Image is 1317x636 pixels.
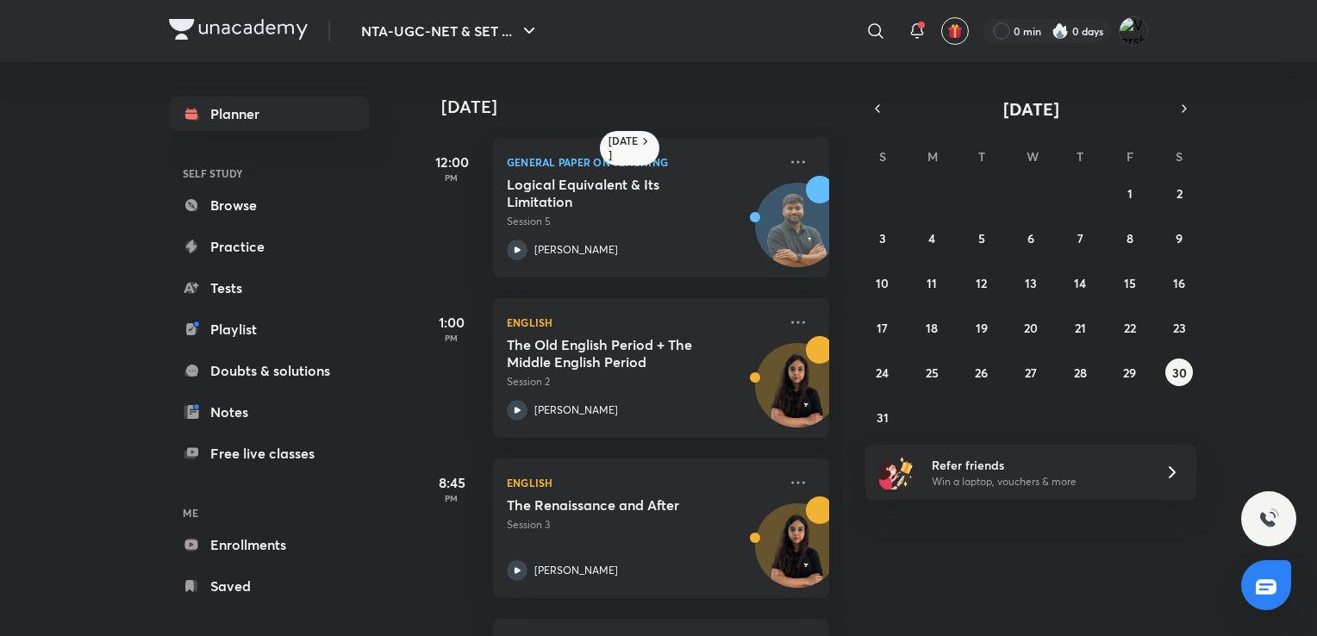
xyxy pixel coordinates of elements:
button: August 11, 2025 [918,269,946,296]
abbr: Wednesday [1027,148,1039,165]
button: August 12, 2025 [968,269,996,296]
img: referral [879,455,914,489]
abbr: August 9, 2025 [1176,230,1183,246]
a: Company Logo [169,19,308,44]
abbr: August 17, 2025 [877,320,888,336]
a: Planner [169,97,369,131]
abbr: Saturday [1176,148,1183,165]
abbr: August 7, 2025 [1077,230,1083,246]
img: Avatar [756,352,839,435]
abbr: August 13, 2025 [1025,275,1037,291]
button: August 19, 2025 [968,314,996,341]
h6: Refer friends [932,456,1144,474]
button: August 30, 2025 [1165,359,1193,386]
abbr: August 18, 2025 [926,320,938,336]
button: NTA-UGC-NET & SET ... [351,14,550,48]
abbr: August 3, 2025 [879,230,886,246]
button: August 10, 2025 [869,269,896,296]
p: PM [417,493,486,503]
p: General Paper on Teaching [507,152,777,172]
abbr: August 10, 2025 [876,275,889,291]
h6: [DATE] [609,134,639,162]
button: August 7, 2025 [1066,224,1094,252]
button: August 26, 2025 [968,359,996,386]
button: August 14, 2025 [1066,269,1094,296]
abbr: August 14, 2025 [1074,275,1086,291]
h4: [DATE] [441,97,846,117]
button: August 4, 2025 [918,224,946,252]
p: Session 2 [507,374,777,390]
p: Session 5 [507,214,777,229]
abbr: August 24, 2025 [876,365,889,381]
h6: ME [169,498,369,527]
p: [PERSON_NAME] [534,563,618,578]
a: Browse [169,188,369,222]
p: PM [417,172,486,183]
button: August 6, 2025 [1017,224,1045,252]
h5: The Renaissance and After [507,496,721,514]
h5: The Old English Period + The Middle English Period [507,336,721,371]
button: August 23, 2025 [1165,314,1193,341]
abbr: August 25, 2025 [926,365,939,381]
abbr: August 23, 2025 [1173,320,1186,336]
abbr: August 5, 2025 [978,230,985,246]
abbr: August 27, 2025 [1025,365,1037,381]
abbr: August 4, 2025 [928,230,935,246]
p: PM [417,333,486,343]
h6: SELF STUDY [169,159,369,188]
abbr: Tuesday [978,148,985,165]
button: August 27, 2025 [1017,359,1045,386]
button: August 24, 2025 [869,359,896,386]
a: Saved [169,569,369,603]
button: August 5, 2025 [968,224,996,252]
button: August 8, 2025 [1116,224,1144,252]
abbr: Thursday [1077,148,1083,165]
button: August 28, 2025 [1066,359,1094,386]
abbr: August 19, 2025 [976,320,988,336]
img: Varsha V [1119,16,1148,46]
button: August 13, 2025 [1017,269,1045,296]
button: August 1, 2025 [1116,179,1144,207]
a: Playlist [169,312,369,346]
img: avatar [947,23,963,39]
abbr: August 31, 2025 [877,409,889,426]
abbr: August 29, 2025 [1123,365,1136,381]
h5: 8:45 [417,472,486,493]
abbr: August 8, 2025 [1127,230,1133,246]
abbr: Monday [927,148,938,165]
abbr: August 16, 2025 [1173,275,1185,291]
abbr: August 30, 2025 [1172,365,1187,381]
h5: 1:00 [417,312,486,333]
button: avatar [941,17,969,45]
button: August 31, 2025 [869,403,896,431]
abbr: August 15, 2025 [1124,275,1136,291]
abbr: August 11, 2025 [927,275,937,291]
a: Doubts & solutions [169,353,369,388]
p: [PERSON_NAME] [534,242,618,258]
button: August 25, 2025 [918,359,946,386]
button: August 17, 2025 [869,314,896,341]
img: ttu [1258,508,1279,529]
button: August 18, 2025 [918,314,946,341]
img: Avatar [756,192,839,275]
button: August 20, 2025 [1017,314,1045,341]
img: Company Logo [169,19,308,40]
abbr: August 6, 2025 [1027,230,1034,246]
button: August 15, 2025 [1116,269,1144,296]
button: August 9, 2025 [1165,224,1193,252]
abbr: August 12, 2025 [976,275,987,291]
a: Notes [169,395,369,429]
abbr: August 20, 2025 [1024,320,1038,336]
abbr: Sunday [879,148,886,165]
button: August 16, 2025 [1165,269,1193,296]
abbr: August 22, 2025 [1124,320,1136,336]
abbr: Friday [1127,148,1133,165]
img: streak [1052,22,1069,40]
h5: 12:00 [417,152,486,172]
a: Tests [169,271,369,305]
button: August 22, 2025 [1116,314,1144,341]
button: August 29, 2025 [1116,359,1144,386]
a: Enrollments [169,527,369,562]
abbr: August 21, 2025 [1075,320,1086,336]
span: [DATE] [1003,97,1059,121]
